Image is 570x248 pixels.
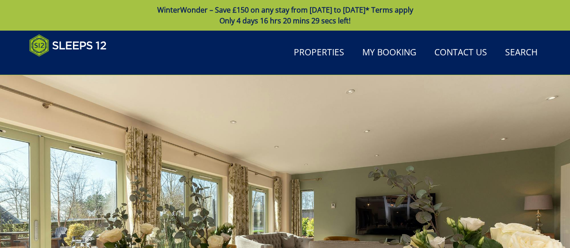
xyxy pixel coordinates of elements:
[290,43,348,63] a: Properties
[359,43,420,63] a: My Booking
[29,34,107,57] img: Sleeps 12
[219,16,351,26] span: Only 4 days 16 hrs 20 mins 29 secs left!
[502,43,541,63] a: Search
[25,62,119,70] iframe: Customer reviews powered by Trustpilot
[431,43,491,63] a: Contact Us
